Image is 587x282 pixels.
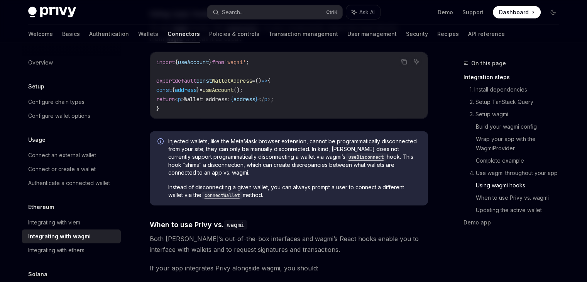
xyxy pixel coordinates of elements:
[28,7,76,18] img: dark logo
[201,192,243,198] a: connectWallet
[167,25,200,43] a: Connectors
[476,121,565,133] a: Build your wagmi config
[22,243,121,257] a: Integrating with ethers
[184,96,230,103] span: Wallet address:
[476,155,565,167] a: Complete example
[22,109,121,123] a: Configure wallet options
[200,87,203,93] span: =
[209,59,212,66] span: }
[359,8,375,16] span: Ask AI
[196,77,212,84] span: const
[345,153,387,161] code: useDisconnect
[203,87,233,93] span: useAccount
[233,87,243,93] span: ();
[470,83,565,96] a: 1. Install dependencies
[471,59,506,68] span: On this page
[476,204,565,216] a: Updating the active wallet
[464,71,565,83] a: Integration steps
[28,246,85,255] div: Integrating with ethers
[196,87,200,93] span: }
[168,138,420,177] span: Injected wallets, like the MetaMask browser extension, cannot be programmatically disconnected fr...
[411,57,421,67] button: Ask AI
[138,25,158,43] a: Wallets
[28,165,96,174] div: Connect or create a wallet
[156,59,175,66] span: import
[156,77,175,84] span: export
[22,95,121,109] a: Configure chain types
[224,220,247,230] code: wagmi
[258,96,264,103] span: </
[178,96,181,103] span: p
[212,59,224,66] span: from
[438,8,453,16] a: Demo
[201,192,243,199] code: connectWallet
[22,56,121,70] a: Overview
[255,77,261,84] span: ()
[156,87,172,93] span: const
[547,6,559,19] button: Toggle dark mode
[271,96,274,103] span: ;
[224,59,246,66] span: 'wagmi'
[150,263,428,274] span: If your app integrates Privy alongside wagmi, you should:
[175,87,196,93] span: address
[28,58,53,67] div: Overview
[28,97,85,107] div: Configure chain types
[470,167,565,179] a: 4. Use wagmi throughout your app
[252,77,255,84] span: =
[178,59,209,66] span: useAccount
[28,232,91,241] div: Integrating with wagmi
[476,192,565,204] a: When to use Privy vs. wagmi
[499,8,529,16] span: Dashboard
[175,96,178,103] span: <
[157,138,165,146] svg: Info
[28,111,90,121] div: Configure wallet options
[345,153,387,160] a: useDisconnect
[246,59,249,66] span: ;
[28,270,47,279] h5: Solana
[150,219,247,230] span: When to use Privy vs.
[28,135,46,144] h5: Usage
[207,5,342,19] button: Search...CtrlK
[267,96,271,103] span: >
[28,82,44,91] h5: Setup
[470,108,565,121] a: 3. Setup wagmi
[209,25,259,43] a: Policies & controls
[212,77,252,84] span: WalletAddress
[175,77,196,84] span: default
[172,87,175,93] span: {
[89,25,129,43] a: Authentication
[346,5,380,19] button: Ask AI
[326,9,338,15] span: Ctrl K
[28,202,54,212] h5: Ethereum
[399,57,409,67] button: Copy the contents from the code block
[267,77,271,84] span: {
[222,8,244,17] div: Search...
[233,96,255,103] span: address
[22,216,121,229] a: Integrating with viem
[168,183,420,199] span: Instead of disconnecting a given wallet, you can always prompt a user to connect a different wall...
[175,59,178,66] span: {
[28,218,80,227] div: Integrating with viem
[150,233,428,255] span: Both [PERSON_NAME]’s out-of-the-box interfaces and wagmi’s React hooks enable you to interface wi...
[476,133,565,155] a: Wrap your app with the WagmiProvider
[22,176,121,190] a: Authenticate a connected wallet
[22,148,121,162] a: Connect an external wallet
[269,25,338,43] a: Transaction management
[470,96,565,108] a: 2. Setup TanStack Query
[437,25,459,43] a: Recipes
[181,96,184,103] span: >
[28,151,96,160] div: Connect an external wallet
[264,96,267,103] span: p
[255,96,258,103] span: }
[156,96,175,103] span: return
[28,178,110,188] div: Authenticate a connected wallet
[347,25,397,43] a: User management
[462,8,484,16] a: Support
[493,6,541,19] a: Dashboard
[476,179,565,192] a: Using wagmi hooks
[261,77,267,84] span: =>
[464,216,565,229] a: Demo app
[22,162,121,176] a: Connect or create a wallet
[156,105,159,112] span: }
[406,25,428,43] a: Security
